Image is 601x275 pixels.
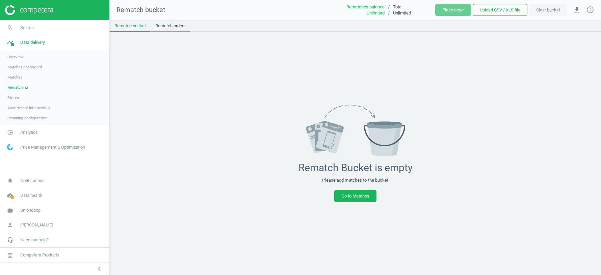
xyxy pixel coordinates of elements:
button: get_app [569,2,584,18]
div: Rematch Bucket is empty [298,162,413,174]
i: headset_mic [4,234,17,246]
span: Competera Products [20,252,59,258]
span: Notifications [20,178,45,184]
a: Rematch orders [151,20,190,32]
img: svg+xml;base64,PHN2ZyB4bWxucz0iaHR0cDovL3d3dy53My5vcmcvMjAwMC9zdmciIHZpZXdCb3g9IjAgMCAxNjAuMDggOD... [306,104,405,157]
a: Go to Matches [334,190,376,202]
span: Assortment intersection [7,105,50,111]
span: Matches [7,74,22,80]
div: Unlimited [393,10,435,16]
span: Stores [7,95,19,100]
span: Price Management & Optimization [20,144,85,150]
button: Clear bucket [529,4,567,16]
i: get_app [573,6,581,14]
span: Data health [20,192,42,198]
div: / [385,10,393,16]
div: Rematches balance [334,4,385,10]
span: Scanning configuration [7,115,47,121]
span: Rematch bucket [116,6,165,14]
span: Matches dashboard [7,64,42,70]
img: ajHJNr6hYgQAAAAASUVORK5CYII= [5,5,53,15]
i: pie_chart_outlined [4,126,17,139]
i: cloud_done [4,189,17,202]
a: Rematch bucket [110,20,151,32]
i: person [4,219,17,232]
div: Please add matches to the bucket [322,177,388,183]
i: timeline [4,36,17,49]
span: [PERSON_NAME] [20,222,53,228]
span: Rematching [7,85,28,90]
span: Data delivery [20,39,45,45]
i: chevron_left [95,265,103,273]
button: Upload CSV / XLS file [473,4,527,16]
div: Total [393,4,435,10]
div: / [385,4,393,10]
img: wGWNvw8QSZomAAAAABJRU5ErkJggg== [7,144,13,150]
span: Search [20,25,34,31]
a: info_outline [586,6,594,14]
i: info_outline [586,6,594,14]
button: chevron_left [91,265,108,273]
div: Unlimited [334,10,385,16]
span: Need our help? [20,237,49,243]
button: Place order [435,4,471,16]
i: search [4,21,17,34]
i: work [4,204,17,217]
span: Overview [7,54,24,60]
span: Analytics [20,129,38,135]
i: notifications [4,174,17,187]
span: Unioncoop [20,207,41,213]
